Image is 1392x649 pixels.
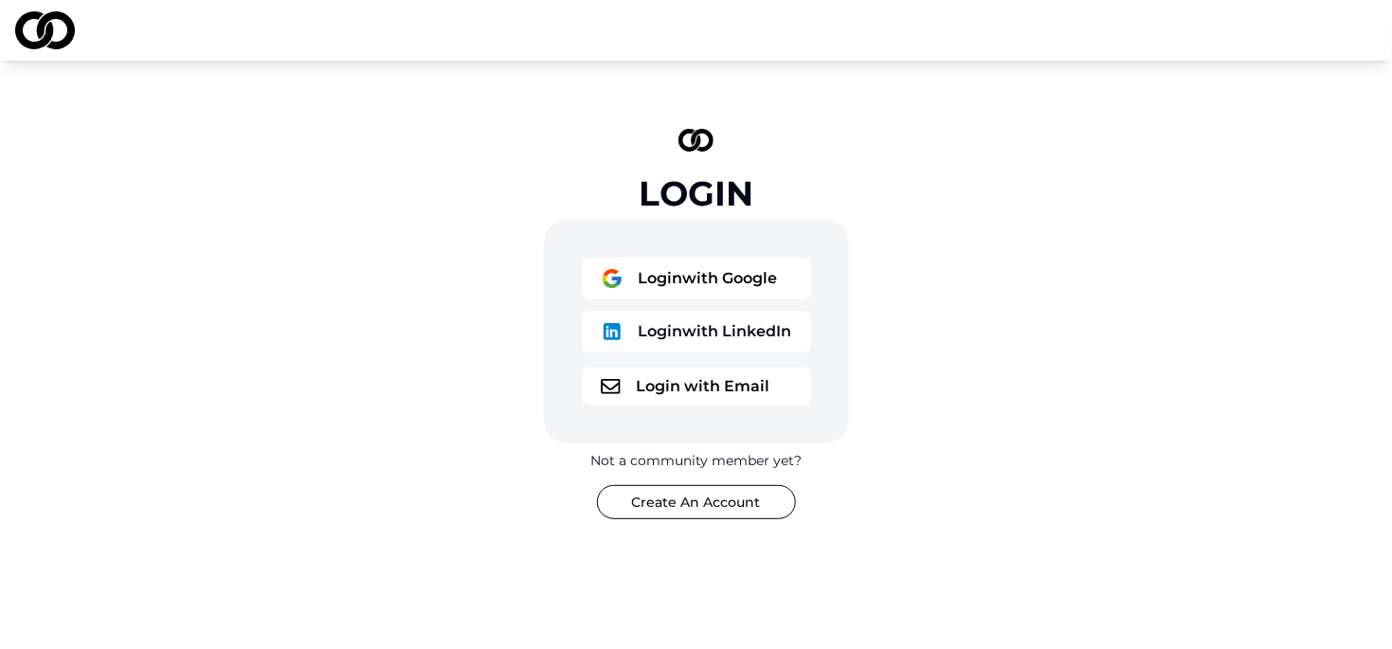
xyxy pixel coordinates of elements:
img: logo [678,129,714,152]
img: logo [601,320,624,343]
img: logo [601,379,621,394]
img: logo [15,11,75,49]
button: logoLogin with Email [582,368,811,406]
div: Not a community member yet? [590,451,802,470]
button: logoLoginwith LinkedIn [582,311,811,352]
button: logoLoginwith Google [582,258,811,299]
img: logo [601,267,624,290]
div: Login [639,174,753,212]
button: Create An Account [597,485,796,519]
